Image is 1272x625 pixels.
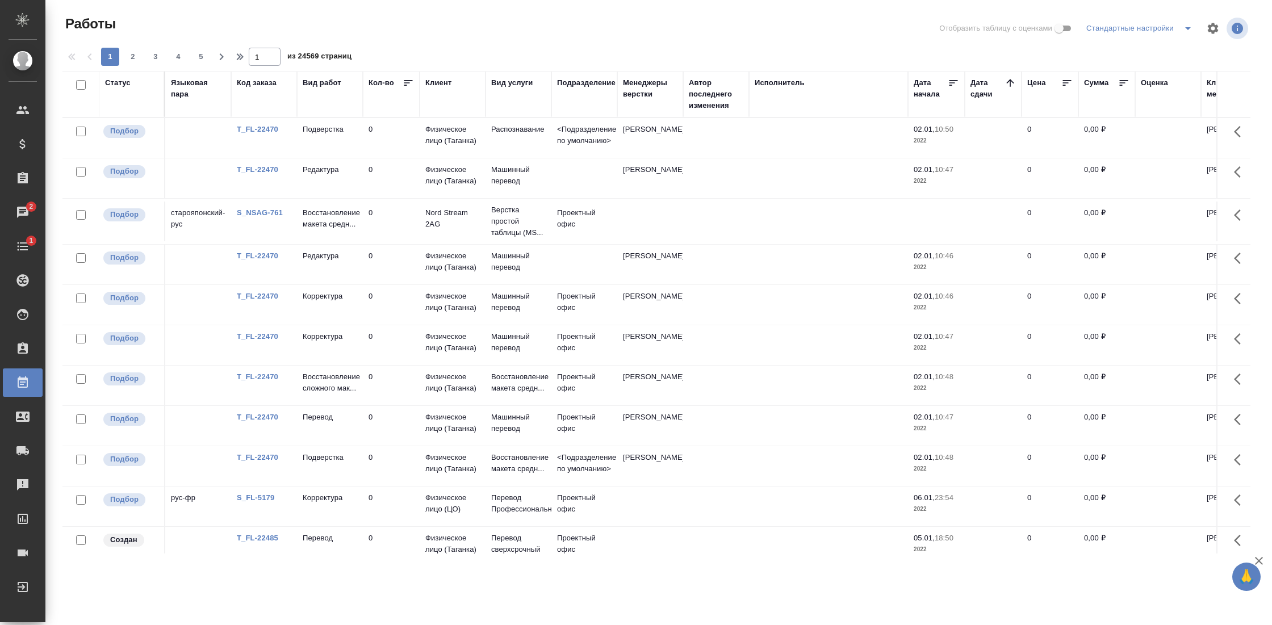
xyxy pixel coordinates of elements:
a: T_FL-22470 [237,332,278,341]
p: Восстановление макета средн... [491,452,546,475]
td: [PERSON_NAME] [1201,446,1267,486]
p: [PERSON_NAME] [623,124,677,135]
p: Корректура [303,291,357,302]
div: Статус [105,77,131,89]
td: [PERSON_NAME] [1201,285,1267,325]
p: Подбор [110,209,139,220]
td: [PERSON_NAME] [1201,486,1267,526]
button: Здесь прячутся важные кнопки [1227,366,1254,393]
p: Машинный перевод [491,331,546,354]
p: Подбор [110,373,139,384]
button: Здесь прячутся важные кнопки [1227,285,1254,312]
td: 0 [1022,406,1078,446]
p: 2022 [914,342,959,354]
p: 2022 [914,383,959,394]
p: Подбор [110,292,139,304]
a: 1 [3,232,43,261]
p: [PERSON_NAME] [623,371,677,383]
td: 0 [1022,118,1078,158]
td: 0 [363,527,420,567]
p: Подбор [110,166,139,177]
p: Создан [110,534,137,546]
td: 0 [1022,202,1078,241]
p: Подбор [110,125,139,137]
td: [PERSON_NAME] [1201,527,1267,567]
td: [PERSON_NAME] [1201,202,1267,241]
p: 18:50 [935,534,953,542]
td: 0 [1022,325,1078,365]
td: [PERSON_NAME] [1201,245,1267,284]
button: Здесь прячутся важные кнопки [1227,486,1254,514]
p: 05.01, [914,534,935,542]
div: Оценка [1141,77,1168,89]
a: T_FL-22470 [237,125,278,133]
td: 0 [1022,245,1078,284]
div: Автор последнего изменения [689,77,743,111]
span: 1 [22,235,40,246]
p: Физическое лицо (ЦО) [425,492,480,515]
button: Здесь прячутся важные кнопки [1227,202,1254,229]
button: Здесь прячутся важные кнопки [1227,158,1254,186]
p: 02.01, [914,292,935,300]
div: Можно подбирать исполнителей [102,164,158,179]
a: T_FL-22470 [237,165,278,174]
p: Подбор [110,454,139,465]
p: [PERSON_NAME] [623,412,677,423]
p: 2022 [914,302,959,313]
td: 0 [363,202,420,241]
td: <Подразделение по умолчанию> [551,446,617,486]
div: split button [1083,19,1199,37]
a: S_NSAG-761 [237,208,283,217]
td: [PERSON_NAME] [1201,118,1267,158]
div: Дата сдачи [970,77,1005,100]
div: Можно подбирать исполнителей [102,452,158,467]
p: Восстановление макета средн... [491,371,546,394]
p: 02.01, [914,251,935,260]
p: [PERSON_NAME] [623,452,677,463]
div: Цена [1027,77,1046,89]
div: Можно подбирать исполнителей [102,331,158,346]
span: 🙏 [1237,565,1256,589]
a: T_FL-22470 [237,251,278,260]
button: 4 [169,48,187,66]
button: 2 [124,48,142,66]
span: 4 [169,51,187,62]
td: 0 [1022,366,1078,405]
p: Перевод Профессиональный [491,492,546,515]
td: 0 [1022,285,1078,325]
p: Физическое лицо (Таганка) [425,331,480,354]
p: Распознавание [491,124,546,135]
td: 0 [363,406,420,446]
button: Здесь прячутся важные кнопки [1227,118,1254,145]
p: Подбор [110,413,139,425]
p: Подбор [110,494,139,505]
button: 5 [192,48,210,66]
div: Код заказа [237,77,277,89]
p: 2022 [914,504,959,515]
td: 0,00 ₽ [1078,118,1135,158]
div: Вид услуги [491,77,533,89]
td: Проектный офис [551,202,617,241]
td: Проектный офис [551,486,617,526]
span: 2 [22,201,40,212]
td: 0,00 ₽ [1078,285,1135,325]
p: Восстановление сложного мак... [303,371,357,394]
a: T_FL-22470 [237,372,278,381]
p: Физическое лицо (Таганка) [425,371,480,394]
p: Физическое лицо (Таганка) [425,532,480,555]
p: Машинный перевод [491,291,546,313]
button: 3 [147,48,165,66]
span: Отобразить таблицу с оценками [939,23,1052,34]
p: Физическое лицо (Таганка) [425,291,480,313]
p: Nord Stream 2AG [425,207,480,230]
td: [PERSON_NAME] [1201,325,1267,365]
p: 10:46 [935,251,953,260]
p: [PERSON_NAME] [623,331,677,342]
div: Дата начала [914,77,948,100]
div: Подразделение [557,77,616,89]
div: Можно подбирать исполнителей [102,291,158,306]
p: Подверстка [303,124,357,135]
td: [PERSON_NAME] [1201,406,1267,446]
div: Клиент [425,77,451,89]
p: Машинный перевод [491,412,546,434]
